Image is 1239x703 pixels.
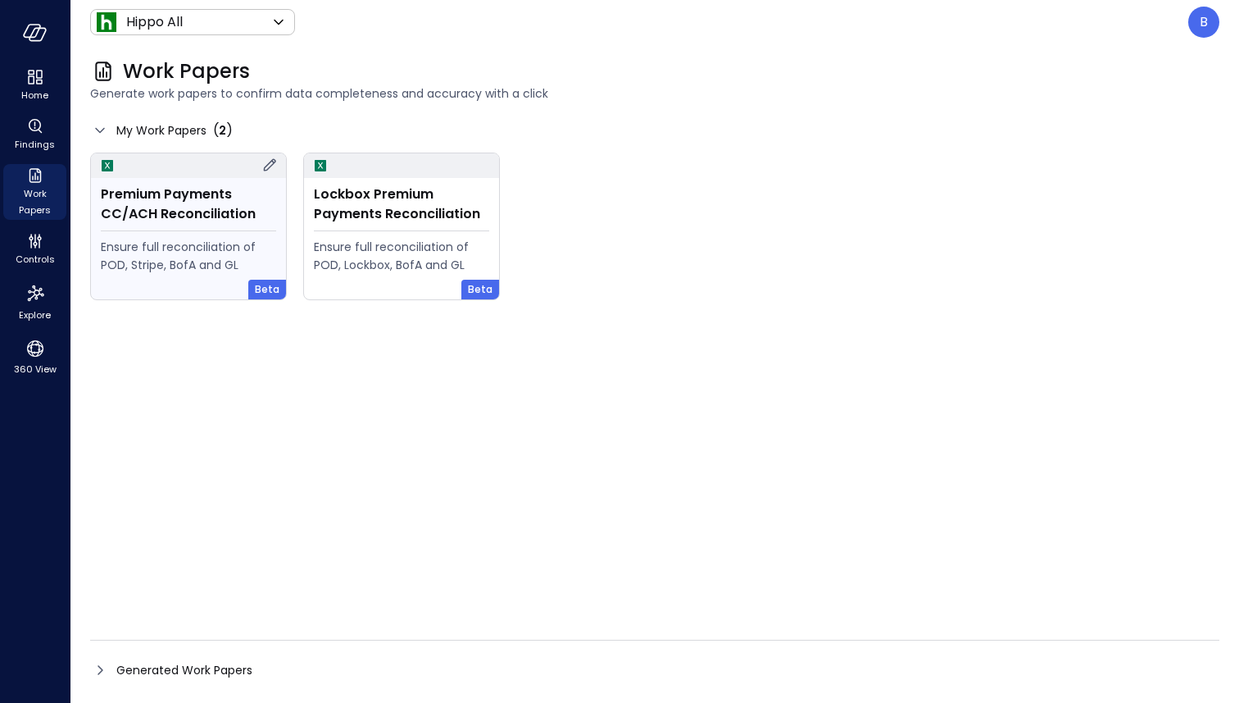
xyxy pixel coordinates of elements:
[213,121,233,140] div: ( )
[3,164,66,220] div: Work Papers
[314,185,489,224] div: Lockbox Premium Payments Reconciliation
[1200,12,1208,32] p: B
[1188,7,1219,38] div: Boaz
[3,230,66,269] div: Controls
[90,84,1219,103] span: Generate work papers to confirm data completeness and accuracy with a click
[255,281,279,298] span: Beta
[15,136,55,153] span: Findings
[3,115,66,154] div: Findings
[10,185,60,218] span: Work Papers
[3,335,66,379] div: 360 View
[126,12,183,32] p: Hippo All
[116,661,252,679] span: Generated Work Papers
[16,251,55,267] span: Controls
[116,121,206,139] span: My Work Papers
[21,87,48,103] span: Home
[3,279,66,325] div: Explore
[14,361,57,377] span: 360 View
[3,66,66,105] div: Home
[101,238,276,274] div: Ensure full reconciliation of POD, Stripe, BofA and GL
[123,58,250,84] span: Work Papers
[97,12,116,32] img: Icon
[468,281,492,298] span: Beta
[19,307,51,323] span: Explore
[101,185,276,224] div: Premium Payments CC/ACH Reconciliation
[314,238,489,274] div: Ensure full reconciliation of POD, Lockbox, BofA and GL
[219,122,226,139] span: 2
